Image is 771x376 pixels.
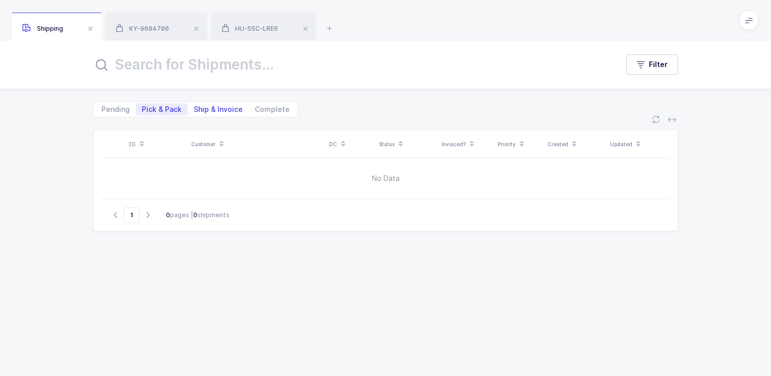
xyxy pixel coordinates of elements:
[193,211,197,219] b: 0
[244,163,528,194] span: No Data
[124,207,140,223] span: Go to
[93,52,606,77] input: Search for Shipments...
[116,25,169,32] span: KY-9604700
[166,211,170,219] b: 0
[329,136,373,153] div: DC
[166,211,230,220] div: pages | shipments
[191,136,323,153] div: Customer
[498,136,541,153] div: Priority
[649,59,668,70] span: Filter
[379,136,435,153] div: Status
[22,25,63,32] span: Shipping
[255,106,290,113] span: Complete
[101,106,130,113] span: Pending
[610,136,667,153] div: Updated
[142,106,182,113] span: Pick & Pack
[442,136,491,153] div: Invoiced?
[129,136,185,153] div: ID
[194,106,243,113] span: Ship & Invoice
[547,136,604,153] div: Created
[222,25,278,32] span: HU-SSC-LRE6
[626,54,678,75] button: Filter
